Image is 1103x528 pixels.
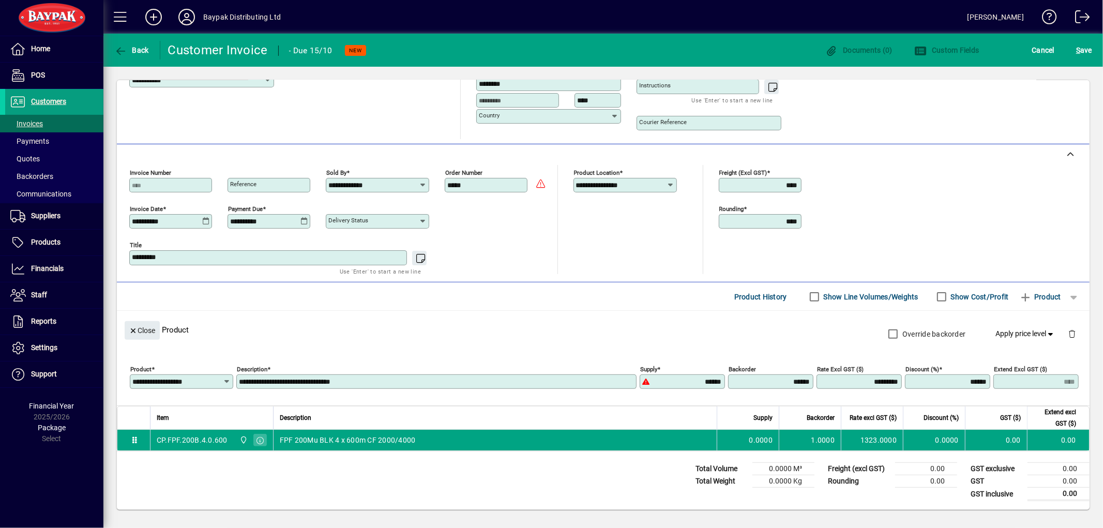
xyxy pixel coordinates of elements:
mat-label: Title [130,242,142,249]
span: Back [114,46,149,54]
button: Cancel [1030,41,1057,59]
a: Invoices [5,115,103,132]
button: Product History [730,288,791,306]
span: Products [31,238,61,246]
span: Close [129,322,156,339]
a: Suppliers [5,203,103,229]
mat-label: Payment due [228,205,263,213]
mat-label: Description [237,366,267,373]
mat-hint: Use 'Enter' to start a new line [692,94,773,106]
mat-label: Freight (excl GST) [719,169,767,176]
span: Invoices [10,119,43,128]
span: POS [31,71,45,79]
td: Total Volume [690,463,752,475]
td: 0.0000 M³ [752,463,814,475]
a: Communications [5,185,103,203]
mat-label: Courier Reference [639,118,687,126]
td: 0.00 [895,463,957,475]
div: [PERSON_NAME] [968,9,1024,25]
td: Rounding [823,475,895,488]
span: Product [1019,289,1061,305]
span: Communications [10,190,71,198]
a: Staff [5,282,103,308]
div: 1323.0000 [848,435,897,445]
td: 0.00 [965,430,1027,450]
button: Documents (0) [823,41,895,59]
span: ave [1076,42,1092,58]
span: Financials [31,264,64,273]
a: POS [5,63,103,88]
td: GST exclusive [965,463,1028,475]
a: Logout [1067,2,1090,36]
span: Rate excl GST ($) [850,412,897,424]
a: Financials [5,256,103,282]
span: Package [38,424,66,432]
td: GST [965,475,1028,488]
a: Support [5,361,103,387]
button: Back [112,41,152,59]
span: Staff [31,291,47,299]
span: Item [157,412,169,424]
mat-label: Rounding [719,205,744,213]
button: Save [1074,41,1095,59]
span: NEW [349,47,362,54]
app-page-header-button: Delete [1060,329,1084,338]
mat-label: Order number [445,169,482,176]
span: Discount (%) [924,412,959,424]
span: Documents (0) [825,46,893,54]
td: 0.0000 [903,430,965,450]
mat-label: Delivery status [328,217,368,224]
span: 0.0000 [749,435,773,445]
mat-label: Invoice date [130,205,163,213]
span: Cancel [1032,42,1055,58]
td: 0.00 [1028,463,1090,475]
label: Override backorder [900,329,966,339]
mat-label: Country [479,112,500,119]
td: 0.0000 Kg [752,475,814,488]
a: Products [5,230,103,255]
span: Product History [734,289,787,305]
a: Quotes [5,150,103,168]
a: Home [5,36,103,62]
span: Suppliers [31,212,61,220]
span: Financial Year [29,402,74,410]
button: Delete [1060,321,1084,346]
td: 0.00 [1028,488,1090,501]
mat-hint: Use 'Enter' to start a new line [340,265,421,277]
span: Settings [31,343,57,352]
span: Payments [10,137,49,145]
mat-label: Invoice number [130,169,171,176]
mat-label: Backorder [729,366,756,373]
app-page-header-button: Back [103,41,160,59]
app-page-header-button: Close [122,325,162,335]
span: Customers [31,97,66,105]
div: Baypak Distributing Ltd [203,9,281,25]
div: CP.FPF.200B.4.0.600 [157,435,228,445]
span: Reports [31,317,56,325]
span: Apply price level [996,328,1056,339]
button: Custom Fields [912,41,982,59]
mat-label: Reference [230,180,256,188]
span: Home [31,44,50,53]
button: Profile [170,8,203,26]
label: Show Line Volumes/Weights [822,292,918,302]
span: FPF 200Mu BLK 4 x 600m CF 2000/4000 [280,435,416,445]
a: Payments [5,132,103,150]
div: Customer Invoice [168,42,268,58]
span: 1.0000 [811,435,835,445]
a: Reports [5,309,103,335]
span: Custom Fields [914,46,979,54]
span: Baypak - Onekawa [237,434,249,446]
span: Quotes [10,155,40,163]
span: Supply [753,412,773,424]
button: Close [125,321,160,340]
mat-label: Product location [574,169,620,176]
div: - Due 15/10 [289,42,333,59]
td: 0.00 [1028,475,1090,488]
mat-label: Instructions [639,82,671,89]
span: Extend excl GST ($) [1034,406,1076,429]
mat-label: Discount (%) [905,366,939,373]
td: 0.00 [895,475,957,488]
mat-label: Product [130,366,152,373]
td: GST inclusive [965,488,1028,501]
